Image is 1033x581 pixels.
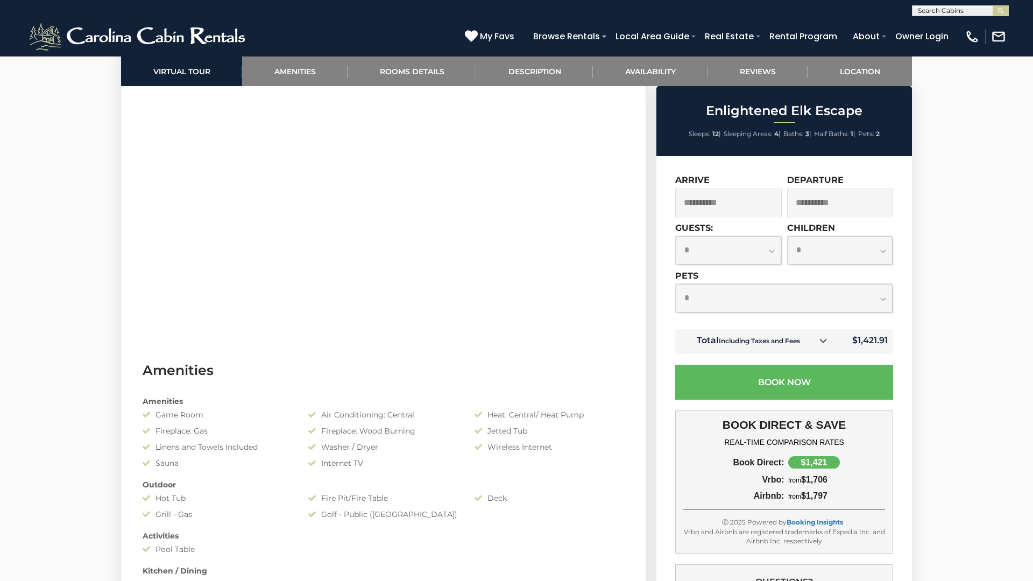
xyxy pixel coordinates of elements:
[719,337,800,345] small: Including Taxes and Fees
[876,130,880,138] strong: 2
[707,56,808,86] a: Reviews
[851,130,853,138] strong: 1
[466,409,632,420] div: Heat: Central/ Heat Pump
[788,456,840,469] div: $1,421
[858,130,874,138] span: Pets:
[300,409,466,420] div: Air Conditioning: Central
[300,493,466,504] div: Fire Pit/Fire Table
[466,493,632,504] div: Deck
[675,271,698,281] label: Pets
[610,27,695,46] a: Local Area Guide
[683,527,885,545] div: Vrbo and Airbnb are registered trademarks of Expedia Inc. and Airbnb Inc. respectively
[675,175,710,185] label: Arrive
[135,530,632,541] div: Activities
[466,442,632,452] div: Wireless Internet
[135,409,300,420] div: Game Room
[699,27,759,46] a: Real Estate
[787,518,843,526] a: Booking Insights
[300,442,466,452] div: Washer / Dryer
[724,127,781,141] li: |
[675,365,893,400] button: Book Now
[683,518,885,527] div: Ⓒ 2025 Powered by
[465,30,517,44] a: My Favs
[683,438,885,447] h4: REAL-TIME COMPARISON RATES
[135,493,300,504] div: Hot Tub
[659,104,909,118] h2: Enlightened Elk Escape
[808,56,912,86] a: Location
[528,27,605,46] a: Browse Rentals
[466,426,632,436] div: Jetted Tub
[764,27,843,46] a: Rental Program
[135,426,300,436] div: Fireplace: Gas
[135,565,632,576] div: Kitchen / Dining
[476,56,593,86] a: Description
[135,544,300,555] div: Pool Table
[814,130,849,138] span: Half Baths:
[712,130,719,138] strong: 12
[774,130,779,138] strong: 4
[814,127,855,141] li: |
[300,458,466,469] div: Internet TV
[135,509,300,520] div: Grill - Gas
[300,509,466,520] div: Golf - Public ([GEOGRAPHIC_DATA])
[991,29,1006,44] img: mail-regular-white.png
[121,56,242,86] a: Virtual Tour
[784,491,886,501] div: $1,797
[805,130,809,138] strong: 3
[675,329,836,354] td: Total
[27,20,250,53] img: White-1-2.png
[675,223,713,233] label: Guests:
[683,458,784,467] div: Book Direct:
[242,56,348,86] a: Amenities
[143,361,624,380] h3: Amenities
[683,475,784,485] div: Vrbo:
[300,426,466,436] div: Fireplace: Wood Burning
[783,127,811,141] li: |
[480,30,514,43] span: My Favs
[847,27,885,46] a: About
[890,27,954,46] a: Owner Login
[787,223,835,233] label: Children
[135,479,632,490] div: Outdoor
[683,491,784,501] div: Airbnb:
[348,56,476,86] a: Rooms Details
[787,175,844,185] label: Departure
[689,127,721,141] li: |
[784,475,886,485] div: $1,706
[135,442,300,452] div: Linens and Towels Included
[593,56,707,86] a: Availability
[965,29,980,44] img: phone-regular-white.png
[788,493,801,500] span: from
[836,329,894,354] td: $1,421.91
[724,130,773,138] span: Sleeping Areas:
[135,458,300,469] div: Sauna
[788,477,801,484] span: from
[135,396,632,407] div: Amenities
[689,130,711,138] span: Sleeps:
[683,419,885,431] h3: BOOK DIRECT & SAVE
[783,130,804,138] span: Baths:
